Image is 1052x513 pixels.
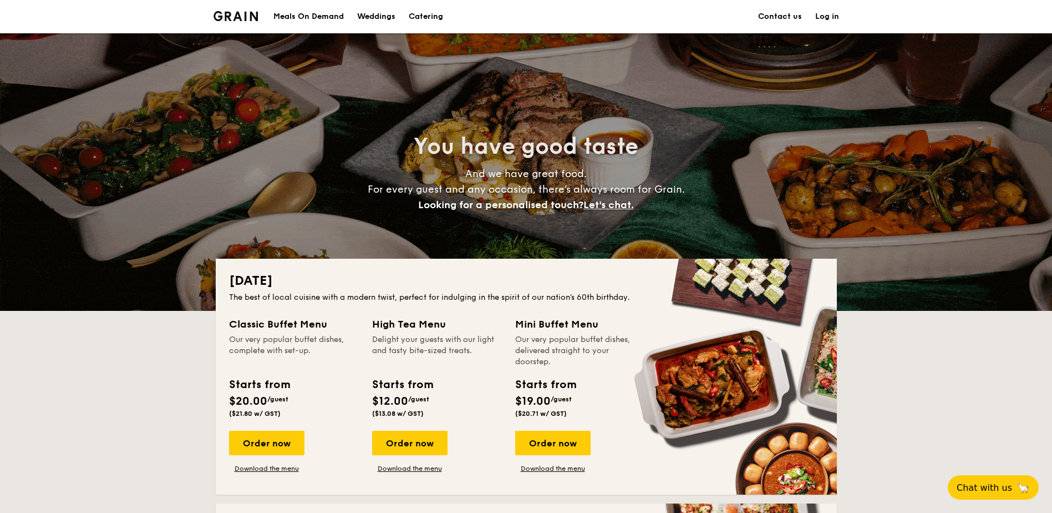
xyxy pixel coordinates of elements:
[368,168,685,211] span: And we have great food. For every guest and any occasion, there’s always room for Grain.
[515,334,645,368] div: Our very popular buffet dishes, delivered straight to your doorstep.
[214,11,258,21] img: Grain
[372,431,448,455] div: Order now
[229,376,289,393] div: Starts from
[372,376,433,393] div: Starts from
[957,482,1012,493] span: Chat with us
[267,395,288,403] span: /guest
[1017,481,1030,494] span: 🦙
[515,410,567,418] span: ($20.71 w/ GST)
[229,334,359,368] div: Our very popular buffet dishes, complete with set-up.
[229,316,359,332] div: Classic Buffet Menu
[551,395,572,403] span: /guest
[515,431,591,455] div: Order now
[229,395,267,408] span: $20.00
[372,395,408,408] span: $12.00
[229,292,824,303] div: The best of local cuisine with a modern twist, perfect for indulging in the spirit of our nation’...
[414,133,638,160] span: You have good taste
[229,431,304,455] div: Order now
[583,199,634,211] span: Let's chat.
[214,11,258,21] a: Logotype
[515,376,576,393] div: Starts from
[372,334,502,368] div: Delight your guests with our light and tasty bite-sized treats.
[515,395,551,408] span: $19.00
[948,475,1039,500] button: Chat with us🦙
[229,410,281,418] span: ($21.80 w/ GST)
[229,272,824,290] h2: [DATE]
[408,395,429,403] span: /guest
[372,464,448,473] a: Download the menu
[372,316,502,332] div: High Tea Menu
[515,464,591,473] a: Download the menu
[418,199,583,211] span: Looking for a personalised touch?
[515,316,645,332] div: Mini Buffet Menu
[229,464,304,473] a: Download the menu
[372,410,424,418] span: ($13.08 w/ GST)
